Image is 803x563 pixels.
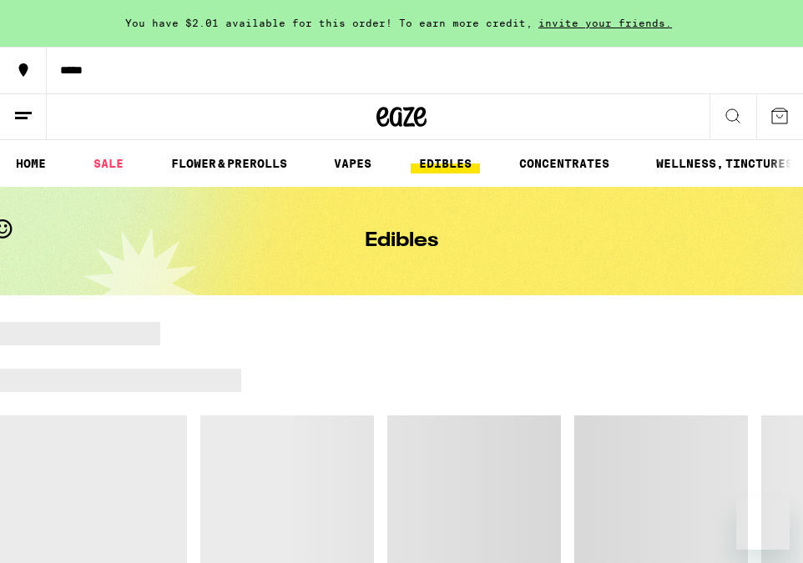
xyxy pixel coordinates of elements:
iframe: Button to launch messaging window [736,496,790,550]
a: VAPES [326,153,380,173]
a: EDIBLES [411,153,480,173]
a: CONCENTRATES [511,153,618,173]
a: HOME [8,153,54,173]
h1: Edibles [365,231,438,251]
a: FLOWER & PREROLLS [163,153,295,173]
a: SALE [85,153,132,173]
span: invite your friends. [533,18,678,28]
span: You have $2.01 available for this order! To earn more credit, [125,18,533,28]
